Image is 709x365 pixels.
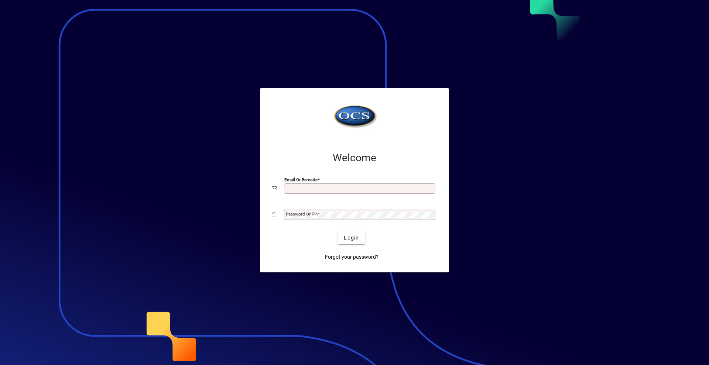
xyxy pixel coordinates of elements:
span: Login [344,234,359,242]
span: Forgot your password? [325,253,379,261]
mat-label: Password or Pin [286,211,318,217]
a: Forgot your password? [322,250,381,264]
h2: Welcome [272,152,437,164]
button: Login [338,231,365,244]
mat-label: Email or Barcode [284,177,318,182]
